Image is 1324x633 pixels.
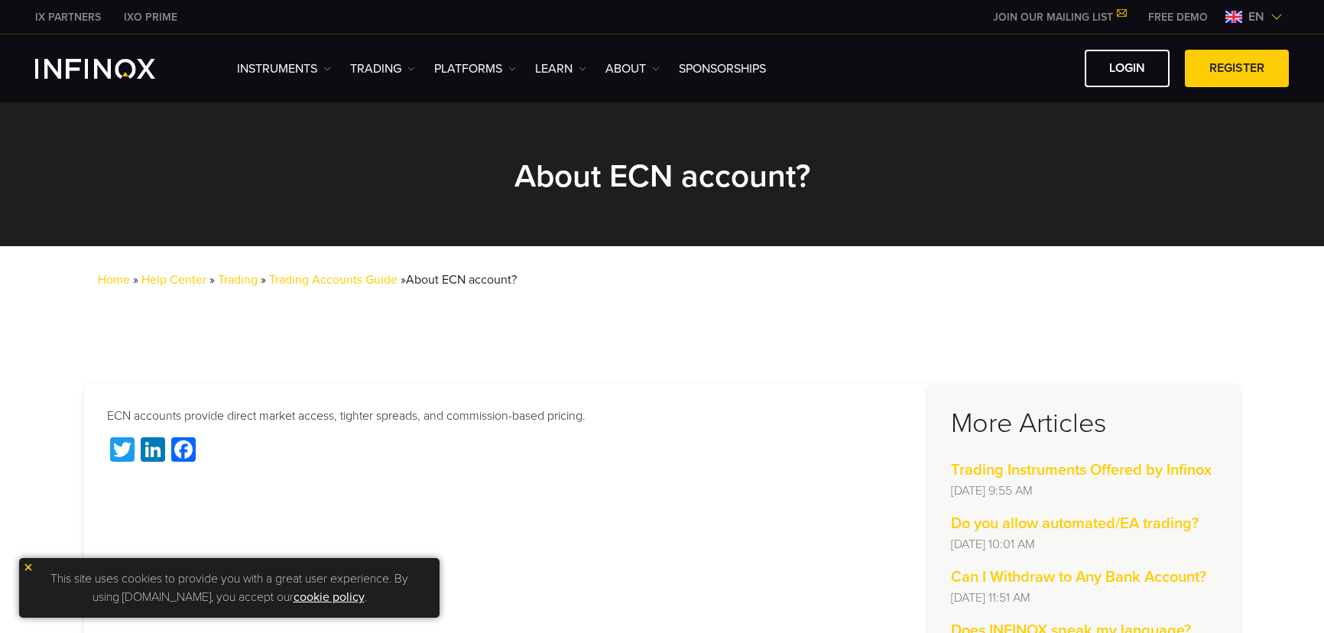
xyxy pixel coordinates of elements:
a: PLATFORMS [434,60,516,78]
span: About ECN account? [406,272,517,287]
a: SPONSORSHIPS [679,60,766,78]
a: Home [98,272,130,287]
strong: Do you allow automated/EA trading? [951,515,1199,533]
img: yellow close icon [23,562,34,573]
a: Do you allow automated/EA trading? [DATE] 10:01 AM [951,512,1217,553]
a: Twitter [107,437,138,466]
a: Can I Withdraw to Any Bank Account? [DATE] 11:51 AM [951,566,1217,607]
a: Learn [535,60,586,78]
a: Instruments [237,60,331,78]
a: JOIN OUR MAILING LIST [982,11,1137,24]
a: INFINOX MENU [1137,9,1219,25]
a: TRADING [350,60,415,78]
a: INFINOX Logo [35,59,191,79]
a: Trading Accounts Guide [269,272,398,287]
a: REGISTER [1185,50,1289,87]
span: en [1242,8,1270,26]
a: Help Center [141,272,206,287]
strong: Can I Withdraw to Any Bank Account? [951,568,1206,586]
h3: More Articles [951,407,1217,440]
a: Trading Instruments Offered by Infinox [DATE] 9:55 AM [951,459,1217,500]
a: INFINOX [24,9,112,25]
p: [DATE] 11:51 AM [951,589,1217,607]
a: Facebook [168,437,199,466]
h2: About ECN account? [318,157,1006,196]
a: INFINOX [112,9,189,25]
a: LOGIN [1085,50,1170,87]
span: » [209,272,517,287]
strong: Trading Instruments Offered by Infinox [951,461,1212,479]
p: ECN accounts provide direct market access, tighter spreads, and commission-based pricing. [107,407,905,425]
p: [DATE] 9:55 AM [951,482,1217,500]
a: cookie policy [294,589,365,605]
a: LinkedIn [138,437,168,466]
p: [DATE] 10:01 AM [951,535,1217,553]
span: » [401,272,517,287]
p: This site uses cookies to provide you with a great user experience. By using [DOMAIN_NAME], you a... [27,566,432,610]
a: ABOUT [605,60,660,78]
span: » [133,272,138,287]
a: Trading [218,272,258,287]
span: » [261,272,517,287]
